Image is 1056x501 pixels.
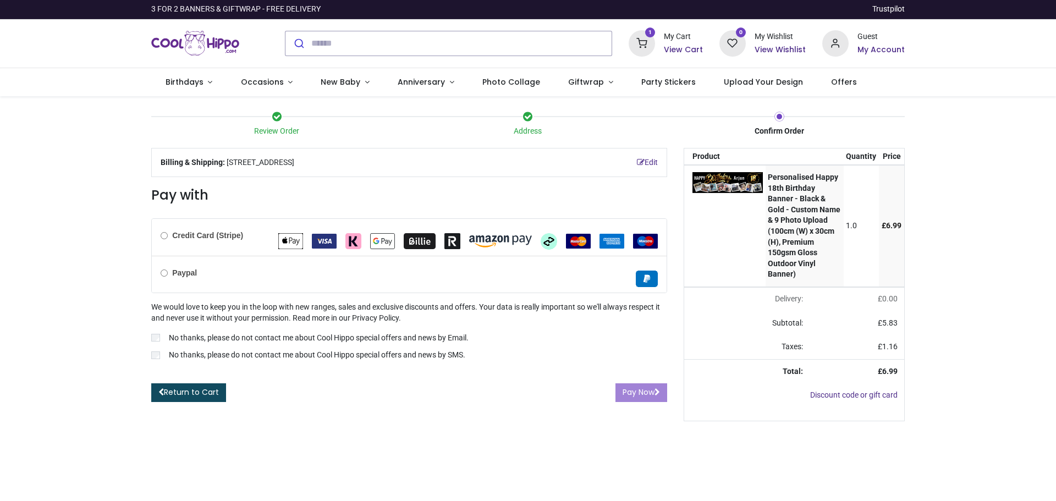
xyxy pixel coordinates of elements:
strong: Personalised Happy 18th Birthday Banner - Black & Gold - Custom Name & 9 Photo Upload (100cm (W) ... [768,173,840,278]
span: Party Stickers [641,76,696,87]
div: My Wishlist [755,31,806,42]
span: 6.99 [886,221,901,230]
a: My Account [857,45,905,56]
span: Revolut Pay [444,236,460,245]
img: Paypal [636,271,658,287]
a: Logo of Cool Hippo [151,28,239,59]
a: New Baby [307,68,384,97]
button: Submit [285,31,311,56]
input: No thanks, please do not contact me about Cool Hippo special offers and news by Email. [151,334,160,342]
b: Credit Card (Stripe) [172,231,243,240]
img: Klarna [345,233,361,249]
img: VISA [312,234,337,249]
a: Anniversary [383,68,468,97]
span: £ [878,294,898,303]
span: Afterpay Clearpay [541,236,557,245]
span: Google Pay [370,236,395,245]
div: 1.0 [846,221,876,232]
span: £ [878,342,898,351]
span: Birthdays [166,76,204,87]
h3: Pay with [151,186,667,205]
span: New Baby [321,76,360,87]
img: Revolut Pay [444,233,460,249]
span: Billie [404,236,436,245]
span: Anniversary [398,76,445,87]
img: MasterCard [566,234,591,249]
img: Afterpay Clearpay [541,233,557,250]
a: View Cart [664,45,703,56]
span: Amazon Pay [469,236,532,245]
a: Edit [637,157,658,168]
div: Guest [857,31,905,42]
span: VISA [312,236,337,245]
span: 0.00 [882,294,898,303]
td: Delivery will be updated after choosing a new delivery method [684,287,810,311]
img: Cool Hippo [151,28,239,59]
span: Paypal [636,273,658,282]
div: Address [403,126,654,137]
img: Billie [404,233,436,249]
img: Amazon Pay [469,235,532,247]
a: Trustpilot [872,4,905,15]
strong: Total: [783,367,803,376]
span: Giftwrap [568,76,604,87]
sup: 1 [645,27,656,38]
th: Price [879,148,904,165]
b: Billing & Shipping: [161,158,225,167]
input: No thanks, please do not contact me about Cool Hippo special offers and news by SMS. [151,351,160,359]
img: 9TE23fAAAABklEQVQDAN35KJx8rTOwAAAAAElFTkSuQmCC [692,172,763,194]
div: We would love to keep you in the loop with new ranges, sales and exclusive discounts and offers. ... [151,302,667,362]
div: My Cart [664,31,703,42]
img: Maestro [633,234,658,249]
input: Paypal [161,269,168,277]
img: Apple Pay [278,233,303,249]
b: Paypal [172,268,197,277]
span: Offers [831,76,857,87]
th: Product [684,148,766,165]
span: 6.99 [882,367,898,376]
div: Review Order [151,126,403,137]
a: View Wishlist [755,45,806,56]
a: Return to Cart [151,383,226,402]
th: Quantity [844,148,879,165]
span: Photo Collage [482,76,540,87]
a: Giftwrap [554,68,627,97]
p: No thanks, please do not contact me about Cool Hippo special offers and news by SMS. [169,350,465,361]
span: Upload Your Design [724,76,803,87]
a: Occasions [227,68,307,97]
strong: £ [878,367,898,376]
span: Maestro [633,236,658,245]
span: 5.83 [882,318,898,327]
span: Klarna [345,236,361,245]
input: Credit Card (Stripe) [161,232,168,239]
span: £ [878,318,898,327]
span: 1.16 [882,342,898,351]
span: [STREET_ADDRESS] [227,157,294,168]
div: Confirm Order [653,126,905,137]
sup: 0 [736,27,746,38]
span: Occasions [241,76,284,87]
div: 3 FOR 2 BANNERS & GIFTWRAP - FREE DELIVERY [151,4,321,15]
a: Birthdays [151,68,227,97]
span: £ [882,221,901,230]
a: Discount code or gift card [810,390,898,399]
span: American Express [599,236,624,245]
td: Taxes: [684,335,810,359]
p: No thanks, please do not contact me about Cool Hippo special offers and news by Email. [169,333,469,344]
a: 1 [629,38,655,47]
img: Google Pay [370,233,395,249]
img: American Express [599,234,624,249]
td: Subtotal: [684,311,810,335]
span: MasterCard [566,236,591,245]
a: 0 [719,38,746,47]
span: Apple Pay [278,236,303,245]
